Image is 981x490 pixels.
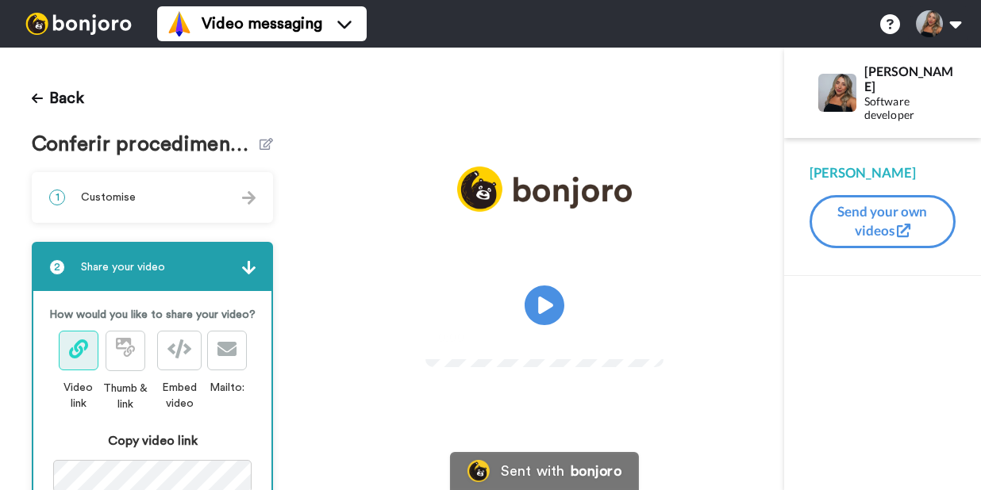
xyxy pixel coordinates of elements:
div: Thumb & link [98,381,152,412]
div: Software developer [864,95,955,122]
img: vm-color.svg [167,11,192,36]
button: Send your own videos [810,195,956,248]
span: Customise [81,189,136,205]
img: arrow.svg [242,261,256,274]
div: Video link [58,380,99,412]
img: Full screen [633,329,649,345]
div: [PERSON_NAME] [864,63,955,94]
div: Embed video [152,380,207,412]
img: Profile Image [818,74,856,112]
img: arrow.svg [242,191,256,205]
div: Mailto: [207,380,247,396]
span: / [467,327,473,346]
a: Bonjoro LogoSent withbonjoro [450,452,639,490]
div: Sent with [501,464,564,478]
img: Bonjoro Logo [467,460,490,482]
div: [PERSON_NAME] [810,163,956,182]
div: bonjoro [571,464,621,478]
button: Back [32,79,84,117]
span: Share your video [81,259,165,275]
span: 1 [49,189,65,205]
span: Video messaging [202,13,322,35]
span: 2 [49,259,65,275]
span: 0:00 [437,327,464,346]
div: Copy video link [49,431,256,450]
span: Conferir procedimento padrão da especialidade no Feegow [32,133,260,156]
img: bj-logo-header-white.svg [19,13,138,35]
img: logo_full.png [457,167,632,212]
span: 0:51 [476,327,504,346]
p: How would you like to share your video? [49,307,256,323]
div: 1Customise [32,172,273,223]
